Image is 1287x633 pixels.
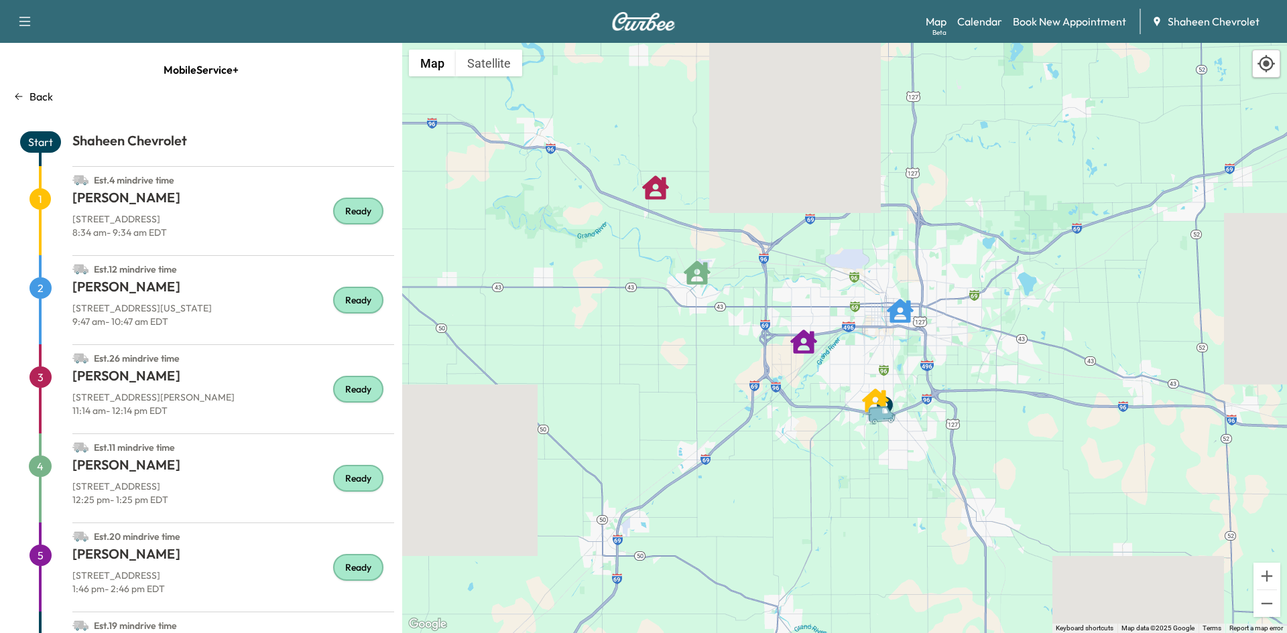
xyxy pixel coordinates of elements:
a: Calendar [957,13,1002,29]
gmp-advanced-marker: JASON SUCHECKI [790,322,817,348]
p: 9:47 am - 10:47 am EDT [72,315,394,328]
gmp-advanced-marker: CAROL WALLIS [862,380,889,407]
p: 11:14 am - 12:14 pm EDT [72,404,394,417]
h1: [PERSON_NAME] [72,455,394,480]
a: MapBeta [926,13,946,29]
p: [STREET_ADDRESS][PERSON_NAME] [72,391,394,404]
p: Back [29,88,53,104]
gmp-advanced-marker: JEFF GUIGUE [642,167,669,194]
h1: [PERSON_NAME] [72,366,394,391]
span: Est. 11 min drive time [94,441,175,453]
img: Google [406,616,450,633]
div: Recenter map [1252,50,1280,78]
p: 12:25 pm - 1:25 pm EDT [72,493,394,506]
p: 8:34 am - 9:34 am EDT [72,226,394,239]
span: 5 [29,545,52,566]
button: Show street map [409,50,456,76]
a: Open this area in Google Maps (opens a new window) [406,616,450,633]
a: Book New Appointment [1013,13,1126,29]
span: Start [20,131,61,153]
h1: [PERSON_NAME] [72,545,394,569]
span: Est. 20 min drive time [94,531,180,543]
button: Zoom out [1253,590,1280,617]
span: Map data ©2025 Google [1121,624,1194,632]
span: Est. 12 min drive time [94,263,177,275]
h1: Shaheen Chevrolet [72,131,394,155]
span: 3 [29,366,52,388]
a: Report a map error [1229,624,1283,632]
span: MobileService+ [164,56,239,83]
div: Ready [333,465,383,492]
button: Zoom in [1253,563,1280,589]
span: 2 [29,277,52,299]
button: Show satellite imagery [456,50,522,76]
p: [STREET_ADDRESS] [72,569,394,582]
div: Ready [333,376,383,403]
gmp-advanced-marker: SCOTT DEDIC [887,291,914,318]
div: Ready [333,554,383,581]
p: [STREET_ADDRESS][US_STATE] [72,301,394,315]
h1: [PERSON_NAME] [72,188,394,212]
gmp-advanced-marker: Van [861,391,908,415]
span: 1 [29,188,51,210]
button: Keyboard shortcuts [1056,624,1113,633]
div: Ready [333,198,383,224]
gmp-advanced-marker: GENA MYLES [684,253,711,279]
div: Ready [333,287,383,313]
p: [STREET_ADDRESS] [72,480,394,493]
div: Beta [932,27,946,38]
span: Est. 19 min drive time [94,620,177,632]
span: 4 [29,455,52,477]
span: Shaheen Chevrolet [1168,13,1260,29]
p: 1:46 pm - 2:46 pm EDT [72,582,394,595]
h1: [PERSON_NAME] [72,277,394,301]
span: Est. 26 min drive time [94,352,180,364]
p: [STREET_ADDRESS] [72,212,394,226]
img: Curbee Logo [611,12,676,31]
a: Terms (opens in new tab) [1203,624,1221,632]
span: Est. 4 min drive time [94,174,174,186]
